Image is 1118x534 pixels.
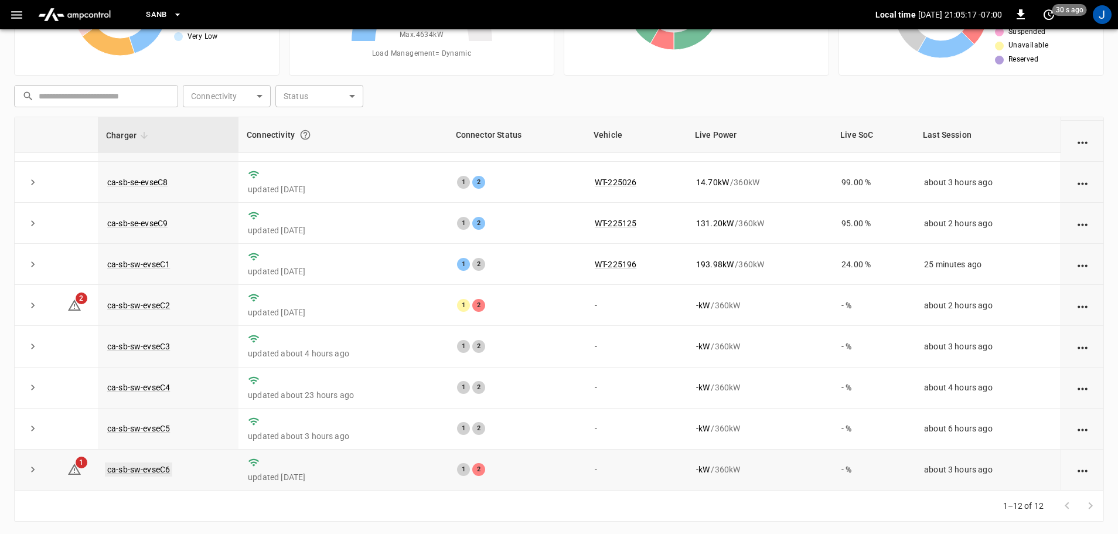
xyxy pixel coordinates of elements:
[915,409,1061,450] td: about 6 hours ago
[24,338,42,355] button: expand row
[248,430,438,442] p: updated about 3 hours ago
[832,450,915,491] td: - %
[472,176,485,189] div: 2
[696,423,710,434] p: - kW
[696,464,823,475] div: / 360 kW
[1075,300,1090,311] div: action cell options
[295,124,316,145] button: Connection between the charger and our software.
[248,183,438,195] p: updated [DATE]
[1075,464,1090,475] div: action cell options
[696,464,710,475] p: - kW
[832,409,915,450] td: - %
[1008,40,1048,52] span: Unavailable
[1075,259,1090,270] div: action cell options
[457,258,470,271] div: 1
[915,285,1061,326] td: about 2 hours ago
[915,368,1061,409] td: about 4 hours ago
[188,31,218,43] span: Very Low
[67,464,81,474] a: 1
[457,176,470,189] div: 1
[107,383,170,392] a: ca-sb-sw-evseC4
[107,342,170,351] a: ca-sb-sw-evseC3
[832,117,915,153] th: Live SoC
[696,341,823,352] div: / 360 kW
[915,244,1061,285] td: 25 minutes ago
[24,256,42,273] button: expand row
[1075,423,1090,434] div: action cell options
[472,299,485,312] div: 2
[248,471,438,483] p: updated [DATE]
[1052,4,1087,16] span: 30 s ago
[76,292,87,304] span: 2
[696,217,734,229] p: 131.20 kW
[696,382,823,393] div: / 360 kW
[457,381,470,394] div: 1
[832,203,915,244] td: 95.00 %
[67,300,81,309] a: 2
[1008,26,1046,38] span: Suspended
[696,259,734,270] p: 193.98 kW
[141,4,187,26] button: SanB
[595,219,636,228] a: WT-225125
[24,215,42,232] button: expand row
[107,301,170,310] a: ca-sb-sw-evseC2
[472,422,485,435] div: 2
[585,326,687,367] td: -
[915,450,1061,491] td: about 3 hours ago
[472,340,485,353] div: 2
[33,4,115,26] img: ampcontrol.io logo
[585,285,687,326] td: -
[457,217,470,230] div: 1
[696,176,823,188] div: / 360 kW
[696,217,823,229] div: / 360 kW
[1075,135,1090,147] div: action cell options
[696,423,823,434] div: / 360 kW
[875,9,916,21] p: Local time
[24,297,42,314] button: expand row
[107,424,170,433] a: ca-sb-sw-evseC5
[146,8,167,22] span: SanB
[915,326,1061,367] td: about 3 hours ago
[915,203,1061,244] td: about 2 hours ago
[1003,500,1044,512] p: 1–12 of 12
[107,260,170,269] a: ca-sb-sw-evseC1
[1075,217,1090,229] div: action cell options
[595,260,636,269] a: WT-225196
[105,462,172,477] a: ca-sb-sw-evseC6
[107,178,168,187] a: ca-sb-se-evseC8
[1093,5,1112,24] div: profile-icon
[457,340,470,353] div: 1
[585,368,687,409] td: -
[696,341,710,352] p: - kW
[585,450,687,491] td: -
[1075,382,1090,393] div: action cell options
[400,29,444,41] span: Max. 4634 kW
[915,117,1061,153] th: Last Session
[1039,5,1058,24] button: set refresh interval
[457,463,470,476] div: 1
[832,285,915,326] td: - %
[247,124,439,145] div: Connectivity
[832,162,915,203] td: 99.00 %
[457,422,470,435] div: 1
[24,461,42,478] button: expand row
[472,381,485,394] div: 2
[472,258,485,271] div: 2
[696,176,729,188] p: 14.70 kW
[457,299,470,312] div: 1
[595,178,636,187] a: WT-225026
[248,389,438,401] p: updated about 23 hours ago
[832,244,915,285] td: 24.00 %
[248,225,438,236] p: updated [DATE]
[248,348,438,359] p: updated about 4 hours ago
[918,9,1002,21] p: [DATE] 21:05:17 -07:00
[372,48,472,60] span: Load Management = Dynamic
[696,382,710,393] p: - kW
[248,307,438,318] p: updated [DATE]
[696,300,823,311] div: / 360 kW
[1075,341,1090,352] div: action cell options
[1008,54,1038,66] span: Reserved
[24,379,42,396] button: expand row
[585,117,687,153] th: Vehicle
[448,117,585,153] th: Connector Status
